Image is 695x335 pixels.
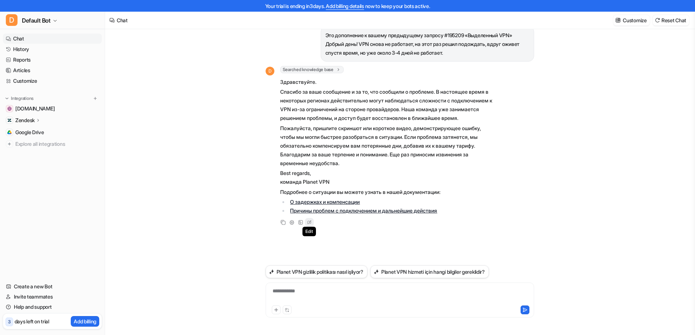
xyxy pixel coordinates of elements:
[15,129,44,136] span: Google Drive
[6,140,13,148] img: explore all integrations
[280,124,494,168] p: Пожалуйста, пришлите скриншот или короткое видео, демонстрирующее ошибку, чтобы мы могли быстрее ...
[325,31,529,57] p: Это дополнение к вашему предыдущему запросу #195209 «Выделенный VPN» Добрый день! VPN снова не ра...
[280,66,344,73] span: Searched knowledge base
[623,16,646,24] p: Customize
[290,207,437,214] a: Причины проблем с подключением и дальнейшие действия
[15,318,49,325] p: days left on trial
[15,117,35,124] p: Zendesk
[3,55,102,65] a: Reports
[4,96,9,101] img: expand menu
[3,44,102,54] a: History
[93,96,98,101] img: menu_add.svg
[3,127,102,137] a: Google DriveGoogle Drive
[613,15,649,26] button: Customize
[22,15,51,26] span: Default Bot
[7,118,12,122] img: Zendesk
[615,17,621,23] img: customize
[15,105,55,112] span: [DOMAIN_NAME]
[655,17,660,23] img: reset
[8,319,11,325] p: 3
[3,65,102,75] a: Articles
[280,188,494,196] p: Подробнее о ситуации вы можете узнать в нашей документации:
[3,302,102,312] a: Help and support
[11,96,34,101] p: Integrations
[7,106,12,111] img: freeplanetvpn.com
[3,76,102,86] a: Customize
[266,67,274,75] span: D
[280,87,494,122] p: Спасибо за ваше сообщение и за то, что сообщили о проблеме. В настоящее время в некоторых региона...
[302,227,316,236] span: Edit
[3,292,102,302] a: Invite teammates
[653,15,689,26] button: Reset Chat
[266,265,367,278] button: Planet VPN gizlilik politikası nasıl işliyor?
[117,16,128,24] div: Chat
[7,130,12,135] img: Google Drive
[71,316,99,327] button: Add billing
[3,95,36,102] button: Integrations
[326,3,364,9] a: Add billing details
[3,104,102,114] a: freeplanetvpn.com[DOMAIN_NAME]
[15,138,99,150] span: Explore all integrations
[3,281,102,292] a: Create a new Bot
[3,34,102,44] a: Chat
[74,318,96,325] p: Add billing
[280,169,494,186] p: Best regards, команда Planet VPN
[290,199,360,205] a: О задержках и компенсации
[3,139,102,149] a: Explore all integrations
[280,78,494,86] p: Здравствуйте.
[6,14,18,26] span: D
[370,265,489,278] button: Planet VPN hizmeti için hangi bilgiler gereklidir?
